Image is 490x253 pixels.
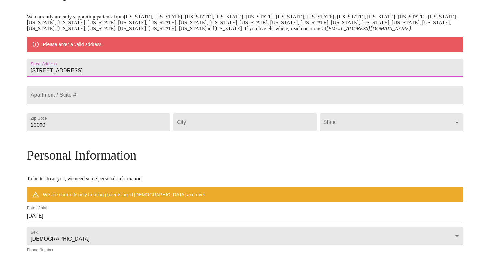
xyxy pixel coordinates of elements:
[27,148,463,163] h3: Personal Information
[27,14,463,31] p: We currently are only supporting patients from [US_STATE], [US_STATE], [US_STATE], [US_STATE], [U...
[43,189,205,200] div: We are currently only treating patients aged [DEMOGRAPHIC_DATA] and over
[27,248,53,252] label: Phone Number
[27,206,49,210] label: Date of birth
[326,26,411,31] em: [EMAIL_ADDRESS][DOMAIN_NAME]
[27,176,463,182] p: To better treat you, we need some personal information.
[320,113,463,131] div: ​
[27,227,463,245] div: [DEMOGRAPHIC_DATA]
[43,39,102,50] div: Please enter a valid address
